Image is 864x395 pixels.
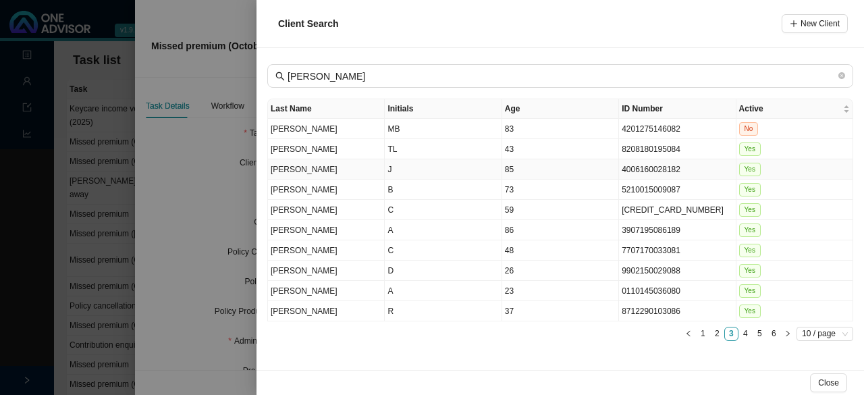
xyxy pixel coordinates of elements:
[385,261,502,281] td: D
[505,205,514,215] span: 59
[767,327,781,341] li: 6
[268,159,385,180] td: [PERSON_NAME]
[268,301,385,321] td: [PERSON_NAME]
[385,200,502,220] td: C
[385,301,502,321] td: R
[505,144,514,154] span: 43
[385,159,502,180] td: J
[268,220,385,240] td: [PERSON_NAME]
[739,223,761,237] span: Yes
[619,220,736,240] td: 3907195086189
[711,327,724,340] a: 2
[738,327,753,341] li: 4
[753,327,767,341] li: 5
[810,373,847,392] button: Close
[505,165,514,174] span: 85
[268,200,385,220] td: [PERSON_NAME]
[781,327,795,341] button: right
[505,226,514,235] span: 86
[801,17,840,30] span: New Client
[268,240,385,261] td: [PERSON_NAME]
[385,99,502,119] th: Initials
[385,281,502,301] td: A
[818,376,839,390] span: Close
[288,69,836,84] input: Last Name
[619,200,736,220] td: [CREDIT_CARD_NUMBER]
[619,240,736,261] td: 7707170033081
[268,180,385,200] td: [PERSON_NAME]
[619,180,736,200] td: 5210015009087
[739,142,761,156] span: Yes
[619,281,736,301] td: 0110145036080
[796,327,853,341] div: Page Size
[275,72,285,81] span: search
[682,327,696,341] li: Previous Page
[268,99,385,119] th: Last Name
[385,240,502,261] td: C
[268,119,385,139] td: [PERSON_NAME]
[278,18,338,29] span: Client Search
[838,72,845,79] span: close-circle
[385,139,502,159] td: TL
[739,183,761,196] span: Yes
[696,327,710,341] li: 1
[619,261,736,281] td: 9902150029088
[781,327,795,341] li: Next Page
[724,327,738,341] li: 3
[502,99,619,119] th: Age
[505,246,514,255] span: 48
[619,119,736,139] td: 4201275146082
[619,159,736,180] td: 4006160028182
[739,284,761,298] span: Yes
[739,122,759,136] span: No
[736,99,853,119] th: Active
[739,102,840,115] span: Active
[385,119,502,139] td: MB
[838,71,845,82] span: close-circle
[782,14,848,33] button: New Client
[739,305,761,318] span: Yes
[697,327,709,340] a: 1
[753,327,766,340] a: 5
[619,99,736,119] th: ID Number
[802,327,848,340] span: 10 / page
[385,220,502,240] td: A
[739,203,761,217] span: Yes
[619,301,736,321] td: 8712290103086
[268,261,385,281] td: [PERSON_NAME]
[784,330,791,337] span: right
[385,180,502,200] td: B
[739,264,761,278] span: Yes
[739,163,761,176] span: Yes
[685,330,692,337] span: left
[682,327,696,341] button: left
[505,266,514,275] span: 26
[710,327,724,341] li: 2
[268,281,385,301] td: [PERSON_NAME]
[725,327,738,340] a: 3
[505,286,514,296] span: 23
[505,124,514,134] span: 83
[505,185,514,194] span: 73
[505,307,514,316] span: 37
[268,139,385,159] td: [PERSON_NAME]
[619,139,736,159] td: 8208180195084
[790,20,798,28] span: plus
[767,327,780,340] a: 6
[739,327,752,340] a: 4
[739,244,761,257] span: Yes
